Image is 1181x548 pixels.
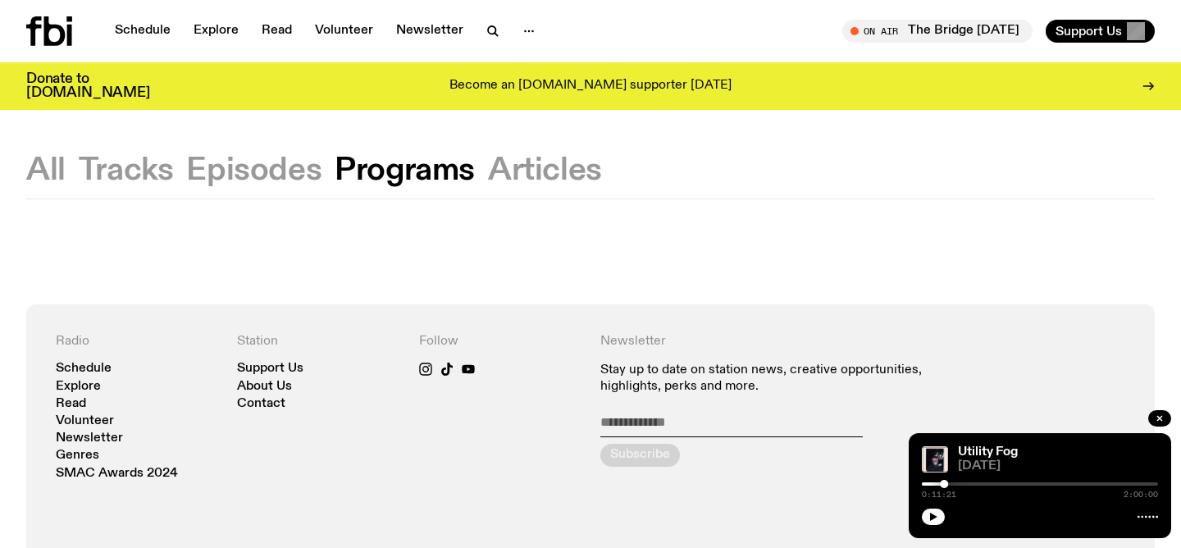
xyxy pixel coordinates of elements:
a: Read [56,398,86,410]
a: Newsletter [56,432,123,445]
button: Episodes [186,156,321,185]
button: Tracks [79,156,174,185]
a: Genres [56,450,99,462]
h3: Donate to [DOMAIN_NAME] [26,72,150,100]
a: Contact [237,398,285,410]
span: Support Us [1056,24,1122,39]
h4: Radio [56,334,217,349]
h4: Station [237,334,399,349]
h4: Newsletter [600,334,944,349]
a: Volunteer [305,20,383,43]
span: 2:00:00 [1124,491,1158,499]
a: Explore [184,20,249,43]
button: Subscribe [600,444,680,467]
button: Programs [335,156,475,185]
p: Become an [DOMAIN_NAME] supporter [DATE] [449,79,732,94]
span: [DATE] [958,460,1158,473]
a: SMAC Awards 2024 [56,468,178,480]
a: Explore [56,381,101,393]
button: On AirThe Bridge [DATE] [842,20,1033,43]
img: doseone & Steel Tipped Dove - All Portrait, No Chorus [922,446,948,473]
span: 0:11:21 [922,491,956,499]
a: About Us [237,381,292,393]
a: Volunteer [56,415,114,427]
button: Support Us [1046,20,1155,43]
a: Newsletter [386,20,473,43]
a: Schedule [105,20,180,43]
p: Stay up to date on station news, creative opportunities, highlights, perks and more. [600,363,944,394]
a: Read [252,20,302,43]
h4: Follow [419,334,581,349]
a: Schedule [56,363,112,375]
a: Support Us [237,363,303,375]
button: Articles [488,156,602,185]
button: All [26,156,66,185]
a: Utility Fog [958,445,1018,459]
